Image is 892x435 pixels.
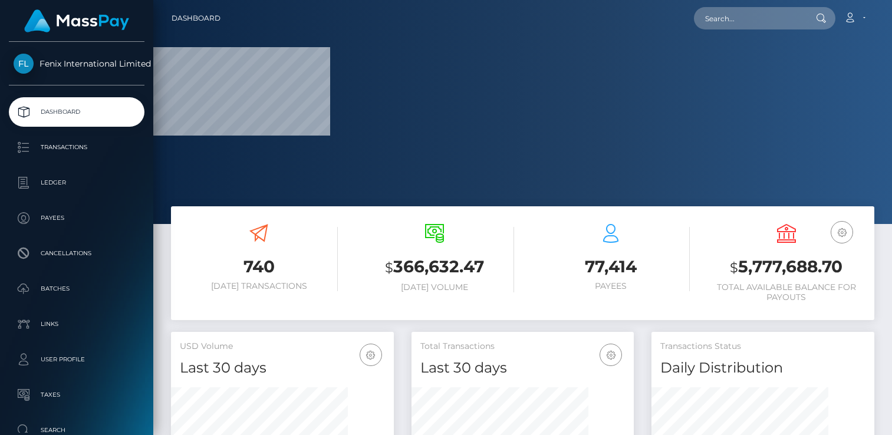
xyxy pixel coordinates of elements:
[9,97,144,127] a: Dashboard
[14,351,140,368] p: User Profile
[14,54,34,74] img: Fenix International Limited
[9,58,144,69] span: Fenix International Limited
[14,209,140,227] p: Payees
[420,341,626,352] h5: Total Transactions
[180,255,338,278] h3: 740
[9,274,144,304] a: Batches
[180,358,385,378] h4: Last 30 days
[694,7,805,29] input: Search...
[14,245,140,262] p: Cancellations
[180,341,385,352] h5: USD Volume
[9,380,144,410] a: Taxes
[532,255,690,278] h3: 77,414
[172,6,220,31] a: Dashboard
[24,9,129,32] img: MassPay Logo
[14,103,140,121] p: Dashboard
[707,255,865,279] h3: 5,777,688.70
[420,358,626,378] h4: Last 30 days
[730,259,738,276] small: $
[9,309,144,339] a: Links
[9,345,144,374] a: User Profile
[356,282,514,292] h6: [DATE] Volume
[14,280,140,298] p: Batches
[532,281,690,291] h6: Payees
[14,139,140,156] p: Transactions
[14,315,140,333] p: Links
[707,282,865,302] h6: Total Available Balance for Payouts
[660,341,865,352] h5: Transactions Status
[9,203,144,233] a: Payees
[14,386,140,404] p: Taxes
[385,259,393,276] small: $
[9,168,144,197] a: Ledger
[9,239,144,268] a: Cancellations
[660,358,865,378] h4: Daily Distribution
[356,255,514,279] h3: 366,632.47
[14,174,140,192] p: Ledger
[9,133,144,162] a: Transactions
[180,281,338,291] h6: [DATE] Transactions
